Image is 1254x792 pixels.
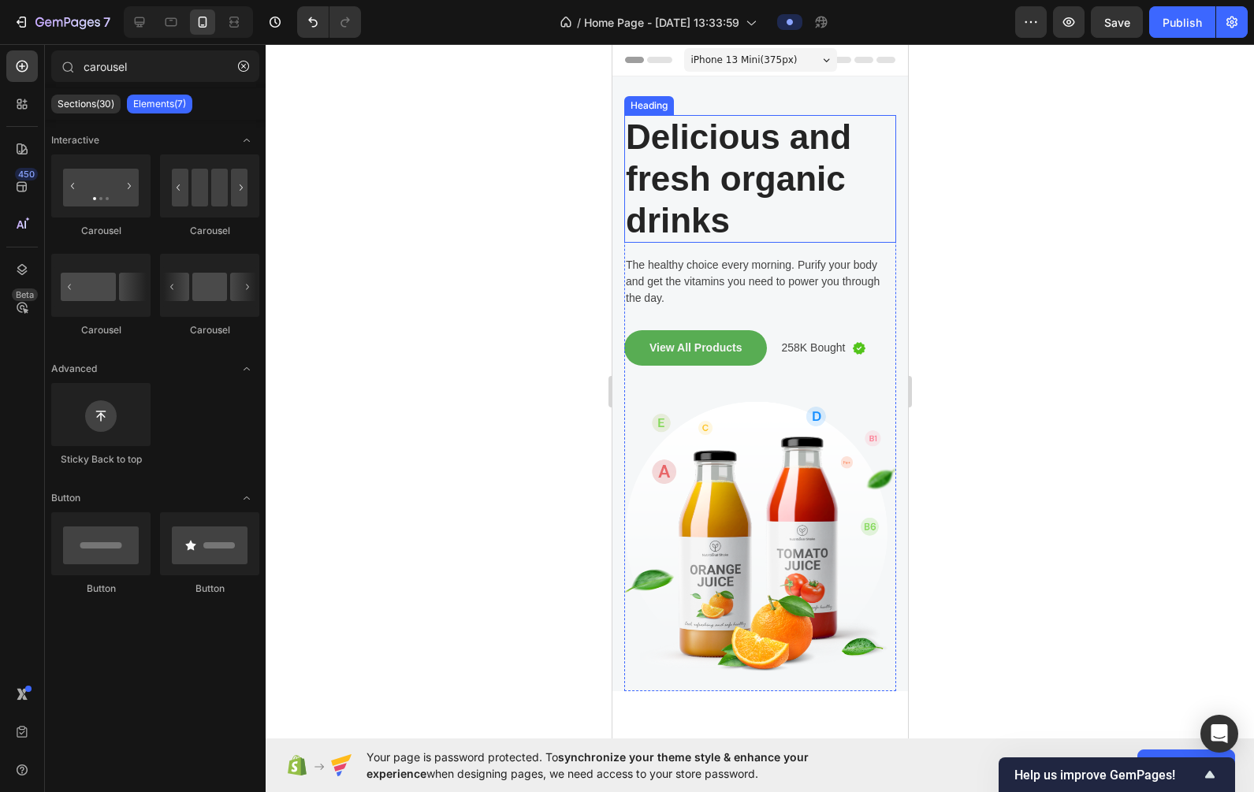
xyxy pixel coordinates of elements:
[12,288,38,301] div: Beta
[103,13,110,32] p: 7
[1200,715,1238,753] div: Open Intercom Messenger
[577,14,581,31] span: /
[1137,749,1235,781] button: Allow access
[133,98,186,110] p: Elements(7)
[51,362,97,376] span: Advanced
[51,224,151,238] div: Carousel
[1014,765,1219,784] button: Show survey - Help us improve GemPages!
[297,6,361,38] div: Undo/Redo
[160,323,259,337] div: Carousel
[51,452,151,467] div: Sticky Back to top
[584,14,739,31] span: Home Page - [DATE] 13:33:59
[367,749,870,782] span: Your page is password protected. To when designing pages, we need access to your store password.
[612,44,908,738] iframe: Design area
[234,128,259,153] span: Toggle open
[51,323,151,337] div: Carousel
[160,582,259,596] div: Button
[1163,14,1202,31] div: Publish
[1104,16,1130,29] span: Save
[1014,768,1200,783] span: Help us improve GemPages!
[367,750,809,780] span: synchronize your theme style & enhance your experience
[58,98,114,110] p: Sections(30)
[234,485,259,511] span: Toggle open
[51,133,99,147] span: Interactive
[1149,6,1215,38] button: Publish
[51,50,259,82] input: Search Sections & Elements
[51,582,151,596] div: Button
[6,6,117,38] button: 7
[234,356,259,381] span: Toggle open
[1091,6,1143,38] button: Save
[15,168,38,180] div: 450
[51,491,80,505] span: Button
[160,224,259,238] div: Carousel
